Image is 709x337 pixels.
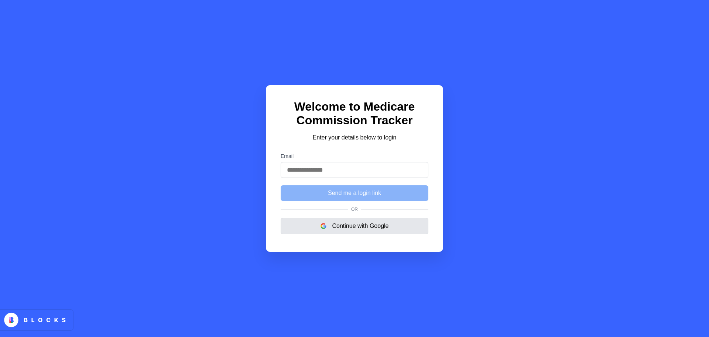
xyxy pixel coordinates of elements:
[281,153,428,159] label: Email
[321,223,326,229] img: google logo
[281,133,428,142] p: Enter your details below to login
[348,207,361,212] span: Or
[281,185,428,201] button: Send me a login link
[281,100,428,127] h1: Welcome to Medicare Commission Tracker
[281,218,428,234] button: Continue with Google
